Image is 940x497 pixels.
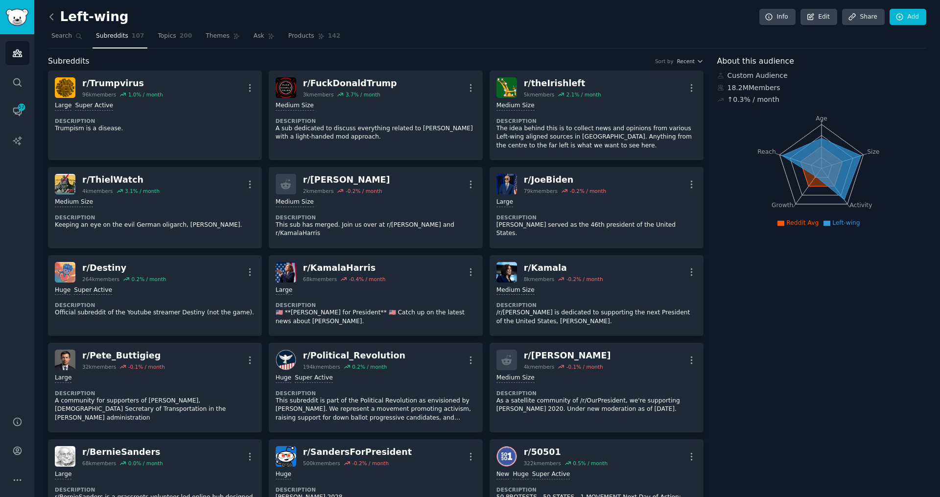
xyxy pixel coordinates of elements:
span: 142 [328,32,341,41]
p: As a satellite community of /r/OurPresident, we're supporting [PERSON_NAME] 2020. Under new moder... [496,397,697,414]
div: r/ [PERSON_NAME] [524,350,611,362]
button: Recent [677,58,704,65]
p: This subreddit is part of the Political Revolution as envisioned by [PERSON_NAME]. We represent a... [276,397,476,423]
div: r/ KamalaHarris [303,262,386,274]
div: 4k members [82,188,113,194]
a: Themes [202,28,243,48]
div: r/ Destiny [82,262,166,274]
a: Pete_Buttigiegr/Pete_Buttigieg32kmembers-0.1% / monthLargeDescriptionA community for supporters o... [48,343,262,432]
div: r/ Pete_Buttigieg [82,350,165,362]
dt: Description [496,486,697,493]
img: 50501 [496,446,517,467]
span: Ask [254,32,264,41]
tspan: Age [816,115,827,122]
div: 68k members [303,276,337,283]
div: 2k members [303,188,334,194]
div: ↑ 0.3 % / month [728,95,779,105]
span: Search [51,32,72,41]
div: 18.2M Members [717,83,927,93]
img: Trumpvirus [55,77,75,98]
span: Left-wing [832,219,860,226]
div: 0.2 % / month [131,276,166,283]
div: -0.2 % / month [346,188,382,194]
div: r/ Kamala [524,262,603,274]
div: -0.2 % / month [569,188,606,194]
dt: Description [55,486,255,493]
div: Medium Size [496,374,535,383]
dt: Description [496,214,697,221]
img: SandersForPresident [276,446,296,467]
a: Info [759,9,796,25]
img: KamalaHarris [276,262,296,283]
div: 0.5 % / month [573,460,608,467]
p: A sub dedicated to discuss everything related to [PERSON_NAME] with a light-handed mod approach. [276,124,476,142]
div: 1.0 % / month [128,91,163,98]
p: Trumpism is a disease. [55,124,255,133]
div: 3.7 % / month [346,91,380,98]
div: 322k members [524,460,561,467]
a: Share [842,9,884,25]
div: -0.2 % / month [566,276,603,283]
div: Medium Size [55,198,93,207]
div: -0.1 % / month [566,363,603,370]
tspan: Size [867,148,879,155]
a: JoeBidenr/JoeBiden79kmembers-0.2% / monthLargeDescription[PERSON_NAME] served as the 46th preside... [490,167,704,248]
p: Official subreddit of the Youtube streamer Destiny (not the game). [55,308,255,317]
a: Ask [250,28,278,48]
div: 500k members [303,460,340,467]
dt: Description [276,118,476,124]
div: r/ [PERSON_NAME] [303,174,390,186]
a: KamalaHarrisr/KamalaHarris68kmembers-0.4% / monthLargeDescription🇺🇸 **[PERSON_NAME] for President... [269,255,483,336]
dt: Description [55,390,255,397]
a: theIrishleftr/theIrishleft5kmembers2.1% / monthMedium SizeDescriptionThe idea behind this is to c... [490,71,704,160]
span: Reddit Avg [786,219,819,226]
span: Subreddits [96,32,128,41]
div: r/ SandersForPresident [303,446,412,458]
span: 107 [132,32,144,41]
dt: Description [496,302,697,308]
div: r/ 50501 [524,446,608,458]
span: 57 [17,104,26,111]
div: 4k members [524,363,555,370]
div: 96k members [82,91,116,98]
a: Edit [800,9,837,25]
a: r/[PERSON_NAME]4kmembers-0.1% / monthMedium SizeDescriptionAs a satellite community of /r/OurPres... [490,343,704,432]
dt: Description [55,214,255,221]
dt: Description [276,486,476,493]
tspan: Growth [772,202,793,209]
a: Trumpvirusr/Trumpvirus96kmembers1.0% / monthLargeSuper ActiveDescriptionTrumpism is a disease. [48,71,262,160]
div: Large [55,101,71,111]
div: Large [55,374,71,383]
div: Super Active [75,101,113,111]
div: r/ ThielWatch [82,174,160,186]
div: Huge [513,470,528,479]
a: Topics200 [154,28,195,48]
h2: Left-wing [48,9,129,25]
div: -0.1 % / month [128,363,165,370]
span: Topics [158,32,176,41]
p: [PERSON_NAME] served as the 46th president of the United States. [496,221,697,238]
a: Add [890,9,926,25]
dt: Description [496,390,697,397]
div: 68k members [82,460,116,467]
div: 264k members [82,276,119,283]
div: r/ Trumpvirus [82,77,163,90]
div: Medium Size [496,101,535,111]
div: Large [276,286,292,295]
p: Keeping an eye on the evil German oligarch, [PERSON_NAME]. [55,221,255,230]
a: Products142 [285,28,344,48]
div: Custom Audience [717,71,927,81]
div: Huge [55,286,70,295]
span: Products [288,32,314,41]
div: 3.1 % / month [125,188,160,194]
img: Pete_Buttigieg [55,350,75,370]
div: 0.0 % / month [128,460,163,467]
p: The idea behind this is to collect news and opinions from various Left-wing aligned sources in [G... [496,124,697,150]
a: r/[PERSON_NAME]2kmembers-0.2% / monthMedium SizeDescriptionThis sub has merged. Join us over at r... [269,167,483,248]
div: 32k members [82,363,116,370]
dt: Description [55,118,255,124]
p: A community for supporters of [PERSON_NAME], [DEMOGRAPHIC_DATA] Secretary of Transportation in th... [55,397,255,423]
div: 0.2 % / month [352,363,387,370]
div: Huge [276,374,291,383]
a: Destinyr/Destiny264kmembers0.2% / monthHugeSuper ActiveDescriptionOfficial subreddit of the Youtu... [48,255,262,336]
